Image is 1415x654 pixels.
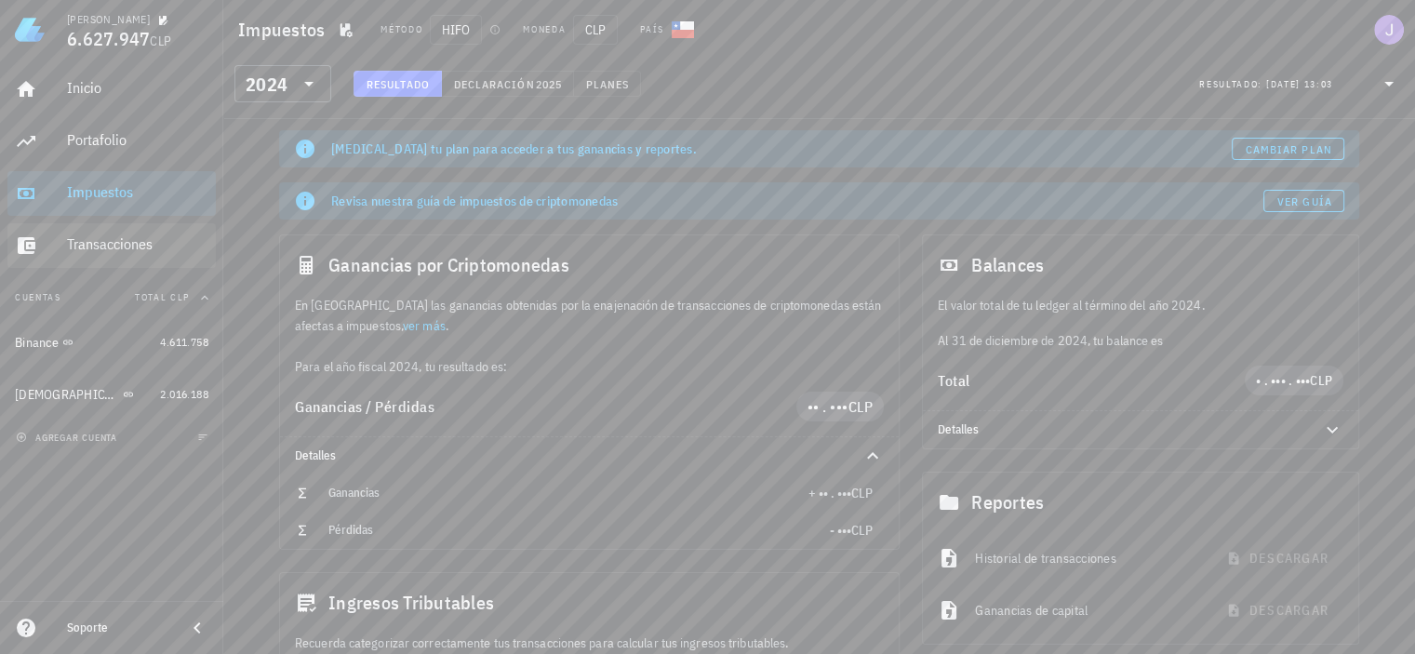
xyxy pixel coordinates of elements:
div: 2024 [234,65,331,102]
button: CuentasTotal CLP [7,275,216,320]
div: Detalles [923,411,1358,448]
div: 2024 [246,75,287,94]
button: agregar cuenta [11,428,126,447]
div: [DATE] 13:03 [1266,75,1333,94]
div: Al 31 de diciembre de 2024, tu balance es [923,295,1358,351]
div: [DEMOGRAPHIC_DATA] [15,387,119,403]
img: LedgiFi [15,15,45,45]
a: Portafolio [7,119,216,164]
div: Ingresos Tributables [280,573,899,633]
span: HIFO [430,15,482,45]
span: Total CLP [135,291,190,303]
div: Pérdidas [328,523,830,538]
a: [DEMOGRAPHIC_DATA] 2.016.188 [7,372,216,417]
span: • . ••• . ••• [1256,372,1310,389]
span: Cambiar plan [1245,142,1332,156]
div: Resultado:[DATE] 13:03 [1188,66,1411,101]
span: CLP [150,33,171,49]
span: Ganancias / Pérdidas [295,397,434,416]
div: [PERSON_NAME] [67,12,150,27]
span: [MEDICAL_DATA] tu plan para acceder a tus ganancias y reportes. [331,140,697,157]
span: CLP [851,485,873,501]
a: Impuestos [7,171,216,216]
div: CL-icon [672,19,694,41]
div: Binance [15,335,59,351]
div: Resultado: [1199,72,1266,96]
a: Ver guía [1263,190,1344,212]
div: Detalles [295,448,839,463]
div: Ganancias por Criptomonedas [280,235,899,295]
span: 2025 [535,77,562,91]
h1: Impuestos [238,15,332,45]
div: Detalles [938,422,1299,437]
span: 4.611.758 [160,335,208,349]
p: El valor total de tu ledger al término del año 2024. [938,295,1343,315]
div: Recuerda categorizar correctamente tus transacciones para calcular tus ingresos tributables. [280,633,899,653]
div: Total [938,373,1245,388]
div: Reportes [923,473,1358,532]
span: Resultado [366,77,430,91]
div: Portafolio [67,131,208,149]
span: •• . ••• [808,397,848,416]
div: Balances [923,235,1358,295]
span: + •• . ••• [808,485,851,501]
div: Historial de transacciones [975,538,1199,579]
span: CLP [848,397,874,416]
span: agregar cuenta [20,432,117,444]
span: Declaración [453,77,535,91]
button: Resultado [354,71,442,97]
a: Transacciones [7,223,216,268]
div: Soporte [67,621,171,635]
div: Revisa nuestra guía de impuestos de criptomonedas [331,192,1263,210]
span: CLP [851,522,873,539]
span: Ver guía [1276,194,1332,208]
span: CLP [1310,372,1332,389]
button: Declaración 2025 [442,71,574,97]
span: - ••• [830,522,851,539]
div: Impuestos [67,183,208,201]
button: Planes [574,71,642,97]
div: En [GEOGRAPHIC_DATA] las ganancias obtenidas por la enajenación de transacciones de criptomonedas... [280,295,899,377]
div: avatar [1374,15,1404,45]
div: Transacciones [67,235,208,253]
div: Moneda [523,22,566,37]
div: Detalles [280,437,899,474]
a: Binance 4.611.758 [7,320,216,365]
span: CLP [573,15,618,45]
div: País [640,22,664,37]
a: ver más [403,317,446,334]
span: Planes [585,77,630,91]
div: Ganancias de capital [975,590,1199,631]
span: 2.016.188 [160,387,208,401]
a: Cambiar plan [1232,138,1344,160]
span: 6.627.947 [67,26,150,51]
div: Ganancias [328,486,808,501]
div: Método [380,22,422,37]
div: Inicio [67,79,208,97]
a: Inicio [7,67,216,112]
